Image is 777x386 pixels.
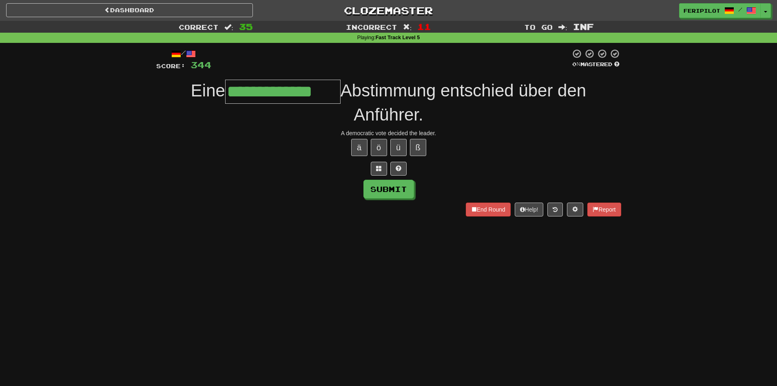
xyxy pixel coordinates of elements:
[515,203,544,216] button: Help!
[224,24,233,31] span: :
[558,24,567,31] span: :
[587,203,621,216] button: Report
[179,23,219,31] span: Correct
[6,3,253,17] a: Dashboard
[371,162,387,176] button: Switch sentence to multiple choice alt+p
[156,62,186,69] span: Score:
[390,139,407,156] button: ü
[410,139,426,156] button: ß
[156,129,621,137] div: A democratic vote decided the leader.
[390,162,407,176] button: Single letter hint - you only get 1 per sentence and score half the points! alt+h
[466,203,511,216] button: End Round
[403,24,412,31] span: :
[679,3,761,18] a: Feripilot /
[191,81,225,100] span: Eine
[363,180,414,199] button: Submit
[190,60,211,70] span: 344
[346,23,397,31] span: Incorrect
[571,61,621,68] div: Mastered
[524,23,553,31] span: To go
[417,22,431,31] span: 11
[341,81,586,124] span: Abstimmung entschied über den Anführer.
[351,139,367,156] button: ä
[239,22,253,31] span: 35
[156,49,211,59] div: /
[573,22,594,31] span: Inf
[738,7,742,12] span: /
[376,35,420,40] strong: Fast Track Level 5
[265,3,512,18] a: Clozemaster
[371,139,387,156] button: ö
[572,61,580,67] span: 0 %
[684,7,720,14] span: Feripilot
[547,203,563,216] button: Round history (alt+y)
